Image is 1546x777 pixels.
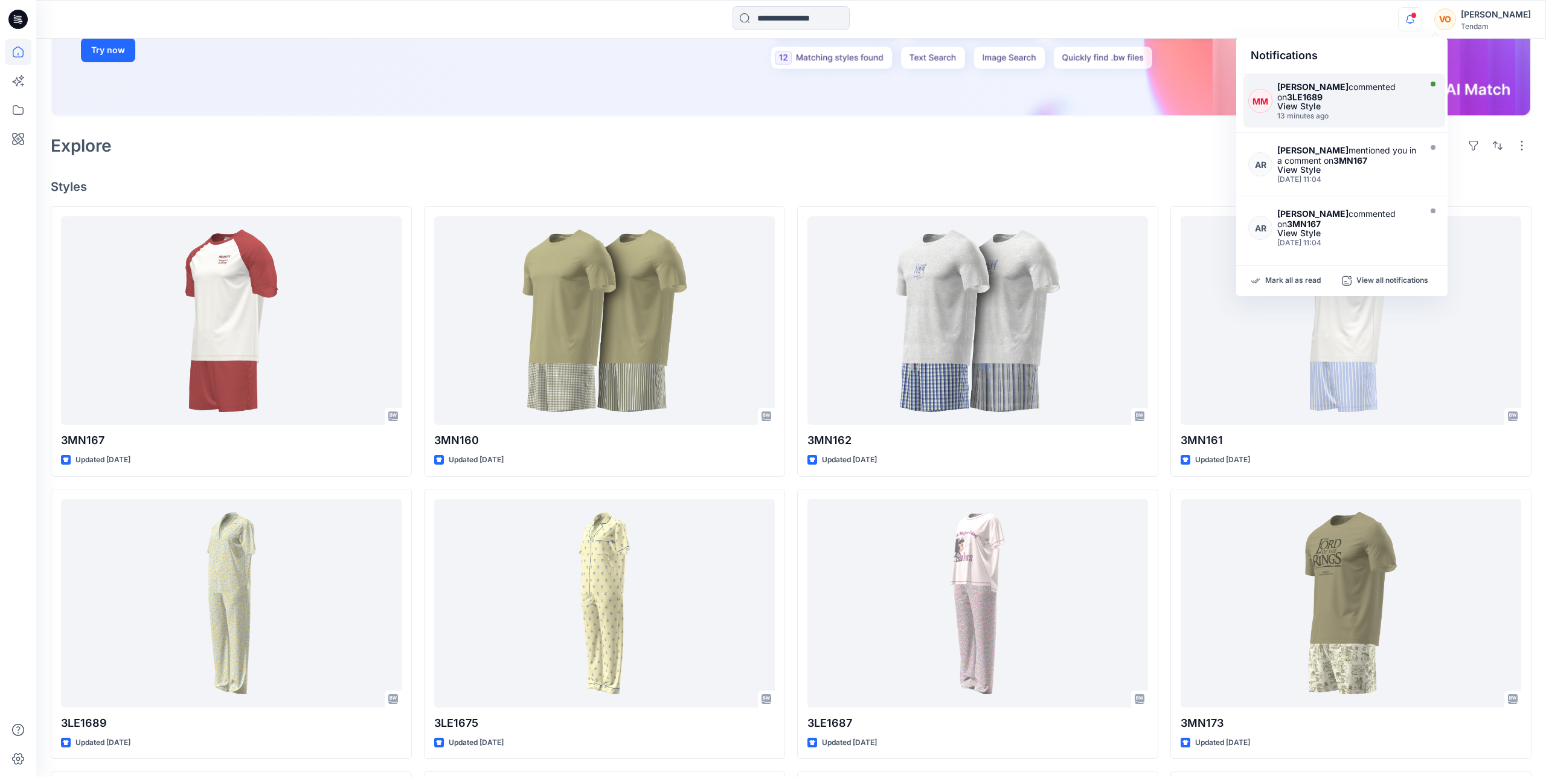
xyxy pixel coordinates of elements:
[1277,208,1349,219] strong: [PERSON_NAME]
[1287,92,1323,102] strong: 3LE1689
[1277,82,1417,102] div: commented on
[807,432,1148,449] p: 3MN162
[1277,239,1417,247] div: Friday, October 10, 2025 11:04
[434,715,775,732] p: 3LE1675
[1265,276,1321,286] p: Mark all as read
[51,136,112,155] h2: Explore
[1277,166,1417,174] div: View Style
[1248,152,1272,176] div: AR
[1277,82,1349,92] strong: [PERSON_NAME]
[1434,8,1456,30] div: VO
[1356,276,1428,286] p: View all notifications
[1277,112,1417,120] div: Monday, October 13, 2025 05:46
[51,179,1532,194] h4: Styles
[81,38,135,62] button: Try now
[1277,145,1349,155] strong: [PERSON_NAME]
[1236,37,1448,74] div: Notifications
[61,432,402,449] p: 3MN167
[1248,89,1272,113] div: MM
[75,454,130,466] p: Updated [DATE]
[1461,7,1531,22] div: [PERSON_NAME]
[1277,175,1417,184] div: Friday, October 10, 2025 11:04
[1277,208,1417,229] div: commented on
[1181,432,1521,449] p: 3MN161
[1181,715,1521,732] p: 3MN173
[434,432,775,449] p: 3MN160
[1195,737,1250,749] p: Updated [DATE]
[1195,454,1250,466] p: Updated [DATE]
[1333,155,1367,166] strong: 3MN167
[61,715,402,732] p: 3LE1689
[1461,22,1531,31] div: Tendam
[1277,229,1417,237] div: View Style
[1181,216,1521,425] a: 3MN161
[1277,102,1417,111] div: View Style
[1181,499,1521,708] a: 3MN173
[434,499,775,708] a: 3LE1675
[1287,219,1321,229] strong: 3MN167
[807,216,1148,425] a: 3MN162
[1248,216,1272,240] div: AR
[449,737,504,749] p: Updated [DATE]
[807,715,1148,732] p: 3LE1687
[61,499,402,708] a: 3LE1689
[807,499,1148,708] a: 3LE1687
[449,454,504,466] p: Updated [DATE]
[61,216,402,425] a: 3MN167
[1277,145,1417,166] div: mentioned you in a comment on
[434,216,775,425] a: 3MN160
[822,737,877,749] p: Updated [DATE]
[822,454,877,466] p: Updated [DATE]
[75,737,130,749] p: Updated [DATE]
